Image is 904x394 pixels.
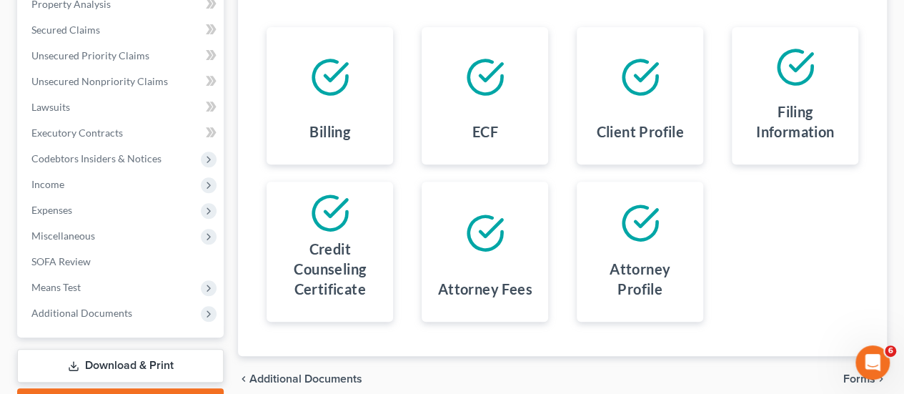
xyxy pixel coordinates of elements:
[31,230,95,242] span: Miscellaneous
[31,49,149,61] span: Unsecured Priority Claims
[438,279,532,299] h4: Attorney Fees
[238,373,362,385] a: chevron_left Additional Documents
[31,101,70,113] span: Lawsuits
[843,373,875,385] span: Forms
[309,122,350,142] h4: Billing
[855,345,890,380] iframe: Intercom live chat
[843,373,887,385] button: Forms chevron_right
[278,239,382,299] h4: Credit Counseling Certificate
[20,249,224,275] a: SOFA Review
[31,204,72,216] span: Expenses
[20,17,224,43] a: Secured Claims
[20,43,224,69] a: Unsecured Priority Claims
[17,349,224,383] a: Download & Print
[588,259,692,299] h4: Attorney Profile
[31,255,91,267] span: SOFA Review
[31,281,81,293] span: Means Test
[31,24,100,36] span: Secured Claims
[31,127,123,139] span: Executory Contracts
[20,69,224,94] a: Unsecured Nonpriority Claims
[31,75,168,87] span: Unsecured Nonpriority Claims
[20,120,224,146] a: Executory Contracts
[596,122,684,142] h4: Client Profile
[20,94,224,120] a: Lawsuits
[885,345,896,357] span: 6
[238,373,249,385] i: chevron_left
[743,102,847,142] h4: Filing Information
[472,122,498,142] h4: ECF
[31,307,132,319] span: Additional Documents
[31,178,64,190] span: Income
[31,152,162,164] span: Codebtors Insiders & Notices
[249,373,362,385] span: Additional Documents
